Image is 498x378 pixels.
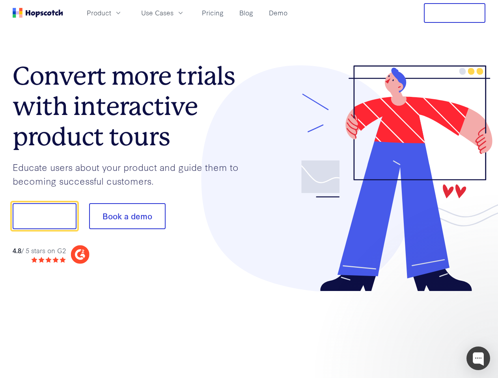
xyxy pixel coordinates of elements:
button: Product [82,6,127,19]
button: Free Trial [424,3,485,23]
a: Pricing [199,6,227,19]
button: Show me! [13,203,76,229]
span: Product [87,8,111,18]
button: Use Cases [136,6,189,19]
span: Use Cases [141,8,173,18]
h1: Convert more trials with interactive product tours [13,61,249,152]
a: Home [13,8,63,18]
p: Educate users about your product and guide them to becoming successful customers. [13,160,249,187]
a: Blog [236,6,256,19]
a: Demo [266,6,291,19]
div: / 5 stars on G2 [13,246,66,256]
strong: 4.8 [13,246,21,255]
button: Book a demo [89,203,166,229]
